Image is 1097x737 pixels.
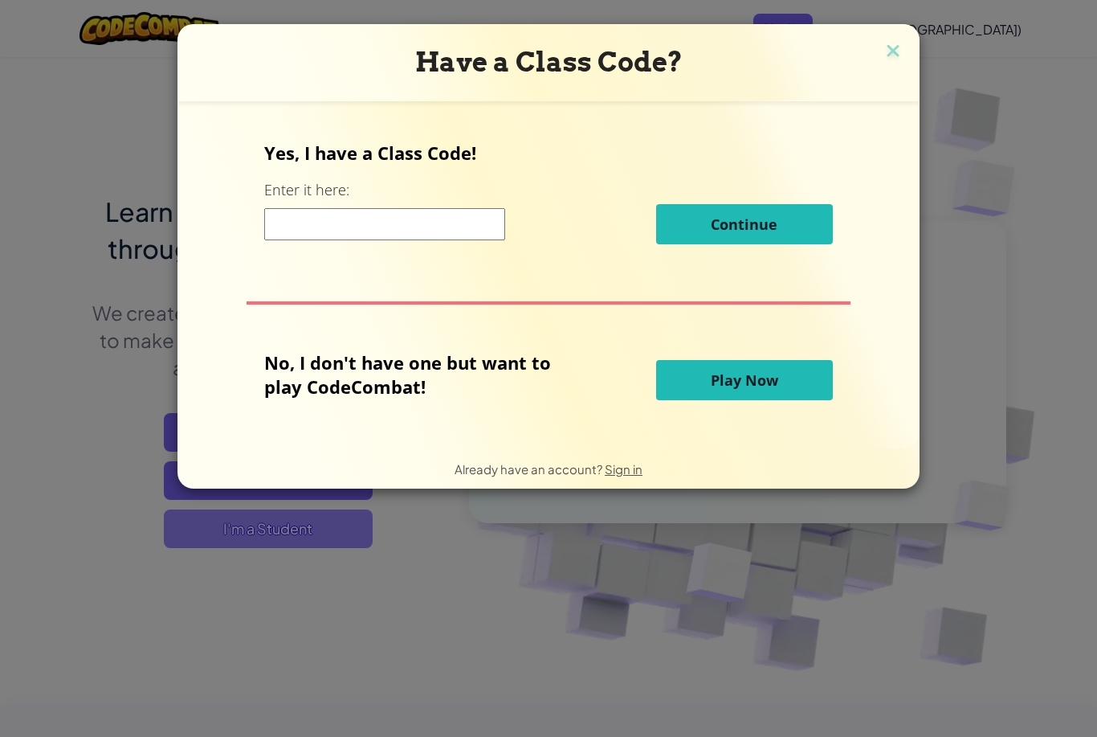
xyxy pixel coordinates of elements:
[656,360,833,400] button: Play Now
[415,46,683,78] span: Have a Class Code?
[711,215,777,234] span: Continue
[605,461,642,477] a: Sign in
[264,141,832,165] p: Yes, I have a Class Code!
[264,180,349,200] label: Enter it here:
[711,371,778,390] span: Play Now
[656,204,833,244] button: Continue
[883,40,903,64] img: close icon
[455,461,605,477] span: Already have an account?
[264,350,575,399] p: No, I don't have one but want to play CodeCombat!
